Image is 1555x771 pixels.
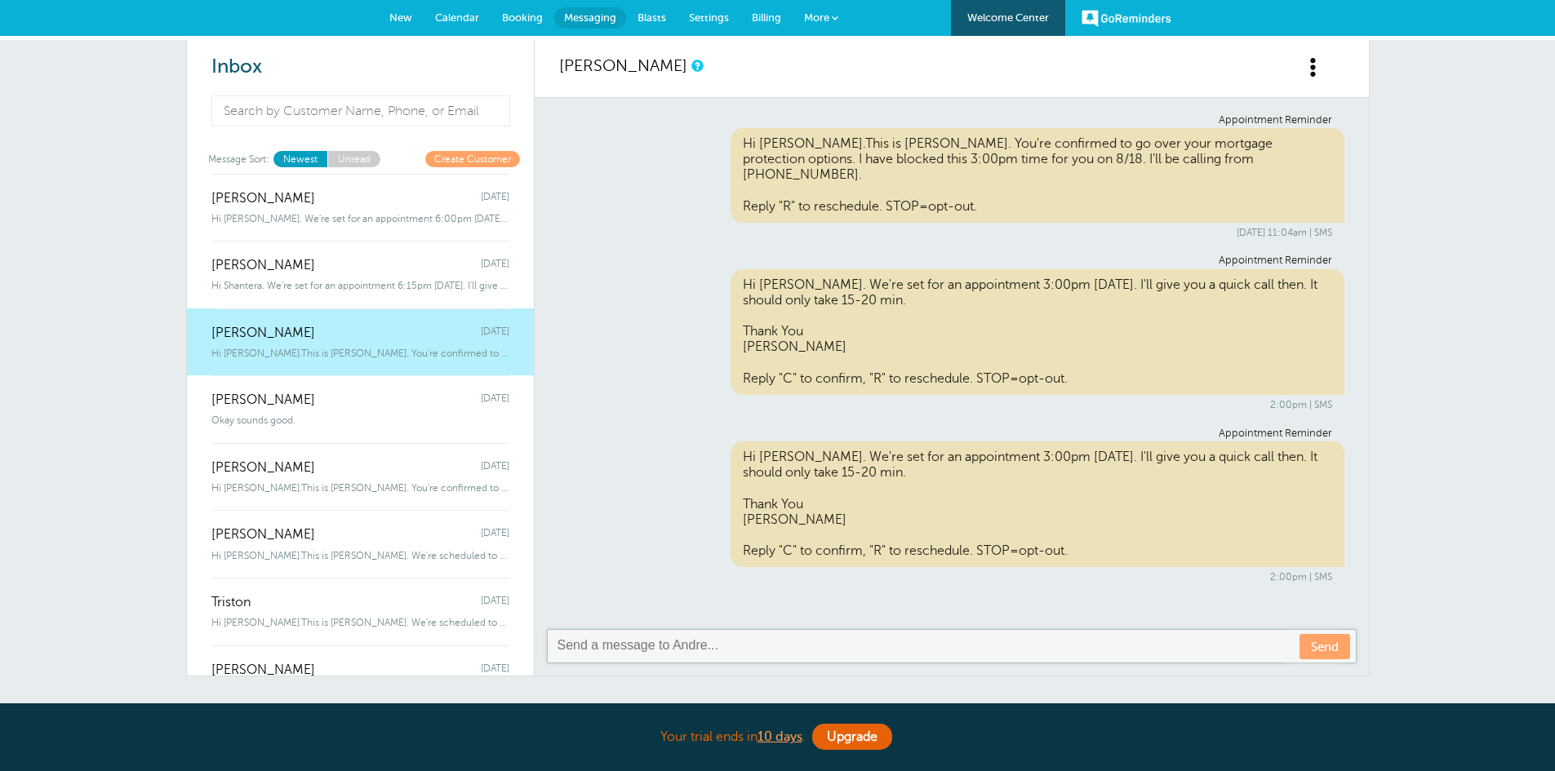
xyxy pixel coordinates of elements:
span: Messaging [564,11,616,24]
a: [PERSON_NAME] [DATE] Hi [PERSON_NAME]. I'll call you at 2:00pm as planned. I'm looking forward to... [187,645,534,713]
span: Billing [752,11,781,24]
div: Hi [PERSON_NAME].This is [PERSON_NAME]. You're confirmed to go over your mortgage protection opti... [731,128,1344,223]
div: Your trial ends in . [370,720,1186,755]
span: Blasts [638,11,666,24]
span: Settings [689,11,729,24]
a: [PERSON_NAME] [DATE] Hi [PERSON_NAME]. We're set for an appointment 6:00pm [DATE]. I'll give you ... [187,174,534,241]
a: Refer someone to us! [771,702,926,719]
span: Triston [211,595,251,610]
span: Hi [PERSON_NAME].This is [PERSON_NAME]. You're confirmed to go over your mortgag [211,482,509,494]
span: [DATE] [481,460,509,476]
a: Unread [327,151,380,166]
span: [PERSON_NAME] [211,191,315,206]
a: Upgrade [812,724,892,750]
div: Appointment Reminder [571,428,1332,440]
a: 10 days [758,729,802,744]
span: [PERSON_NAME] [211,392,315,408]
span: [PERSON_NAME] [211,258,315,273]
span: [DATE] [481,258,509,273]
span: Hi [PERSON_NAME].This is [PERSON_NAME]. We're scheduled to go over your mortg [211,550,509,561]
div: 2:00pm | SMS [571,571,1332,583]
span: Hi [PERSON_NAME]. We're set for an appointment 6:00pm [DATE]. I'll give you a qui [211,213,509,224]
h2: Inbox [211,55,509,79]
span: Hi Shantera. We're set for an appointment 6:15pm [DATE]. I'll give you a qui [211,280,509,291]
span: Message Sort: [208,151,269,166]
span: [PERSON_NAME] [211,326,315,341]
span: More [804,11,829,24]
a: [PERSON_NAME] [DATE] Hi [PERSON_NAME].This is [PERSON_NAME]. You're confirmed to go over your mor... [187,443,534,511]
a: Triston [DATE] Hi [PERSON_NAME].This is [PERSON_NAME]. We're scheduled to go over your mortg [187,578,534,645]
strong: free month [679,702,763,719]
span: New [389,11,412,24]
div: 2:00pm | SMS [571,399,1332,410]
a: [PERSON_NAME] [DATE] Okay sounds good. [187,375,534,443]
span: Booking [502,11,543,24]
div: Hi [PERSON_NAME]. We're set for an appointment 3:00pm [DATE]. I'll give you a quick call then. It... [731,441,1344,567]
a: [PERSON_NAME] [DATE] Hi Shantera. We're set for an appointment 6:15pm [DATE]. I'll give you a qui [187,241,534,308]
a: [PERSON_NAME] [DATE] Hi [PERSON_NAME].This is [PERSON_NAME]. We're scheduled to go over your mortg [187,510,534,578]
span: [PERSON_NAME] [211,527,315,543]
div: Appointment Reminder [571,114,1332,126]
span: [DATE] [481,326,509,341]
input: Search by Customer Name, Phone, or Email [211,95,511,126]
a: This is a history of all communications between GoReminders and your customer. [691,60,701,71]
a: Send [1300,634,1350,659]
span: [PERSON_NAME] [211,662,315,678]
span: Calendar [435,11,479,24]
a: Create Customer [425,151,520,166]
span: [DATE] [481,595,509,610]
span: [DATE] [481,392,509,408]
a: Messaging [554,7,626,29]
span: [DATE] [481,191,509,206]
span: Hi [PERSON_NAME].This is [PERSON_NAME]. We're scheduled to go over your mortg [211,617,509,628]
a: Newest [273,151,327,166]
div: Hi [PERSON_NAME]. We're set for an appointment 3:00pm [DATE]. I'll give you a quick call then. It... [731,269,1344,395]
div: [DATE] 11:04am | SMS [571,227,1332,238]
a: [PERSON_NAME] [DATE] Hi [PERSON_NAME].This is [PERSON_NAME]. You're confirmed to go over your mortga [187,308,534,376]
span: [PERSON_NAME] [211,460,315,476]
a: [PERSON_NAME] [559,56,687,75]
div: Appointment Reminder [571,255,1332,267]
span: [DATE] [481,527,509,543]
p: Want a ? [186,701,1370,720]
span: Hi [PERSON_NAME].This is [PERSON_NAME]. You're confirmed to go over your mortga [211,348,509,359]
span: Okay sounds good. [211,414,295,426]
span: [DATE] [481,662,509,678]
